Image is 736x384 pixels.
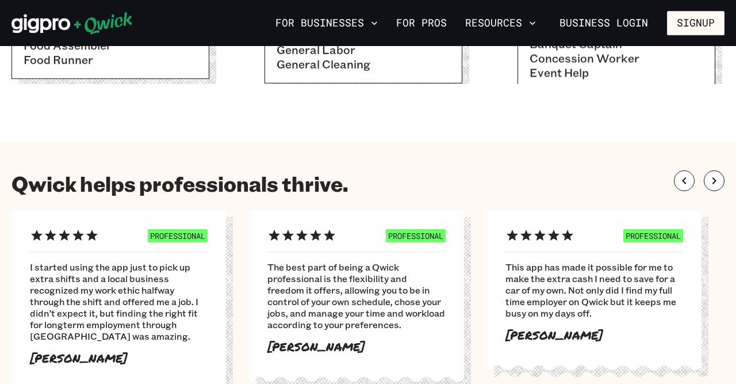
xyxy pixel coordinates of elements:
button: For Businesses [271,13,382,33]
p: [PERSON_NAME] [30,351,208,366]
span: PROFESSIONAL [148,229,208,242]
a: Business Login [550,11,658,35]
li: General Labor [277,43,450,57]
button: Resources [461,13,540,33]
button: Signup [667,11,724,35]
p: [PERSON_NAME] [267,340,445,354]
li: Concession Worker [530,51,703,66]
span: This app has made it possible for me to make the extra cash I need to save for a car of my own. N... [505,261,683,319]
span: PROFESSIONAL [386,229,446,242]
a: For Pros [392,13,451,33]
p: [PERSON_NAME] [505,328,683,343]
span: I started using the app just to pick up extra shifts and a local business recognized my work ethi... [30,261,208,342]
span: PROFESSIONAL [623,229,683,242]
span: The best part of being a Qwick professional is the flexibility and freedom it offers, allowing yo... [267,261,445,330]
h1: Qwick helps professionals thrive. [11,170,348,196]
li: Food Runner [24,52,197,67]
li: General Cleaning [277,57,450,71]
li: Event Help [530,66,703,80]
